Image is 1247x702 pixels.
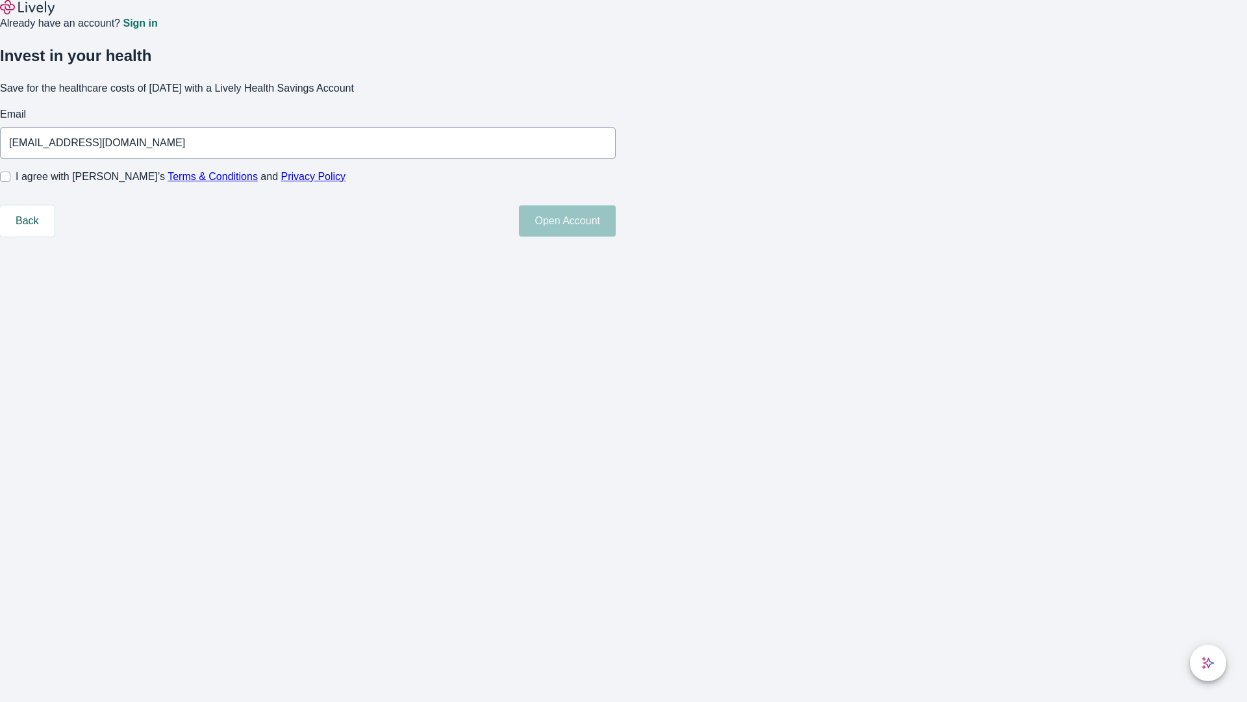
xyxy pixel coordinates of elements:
a: Terms & Conditions [168,171,258,182]
span: I agree with [PERSON_NAME]’s and [16,169,346,185]
button: chat [1190,645,1226,681]
svg: Lively AI Assistant [1202,656,1215,669]
a: Sign in [123,18,157,29]
a: Privacy Policy [281,171,346,182]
